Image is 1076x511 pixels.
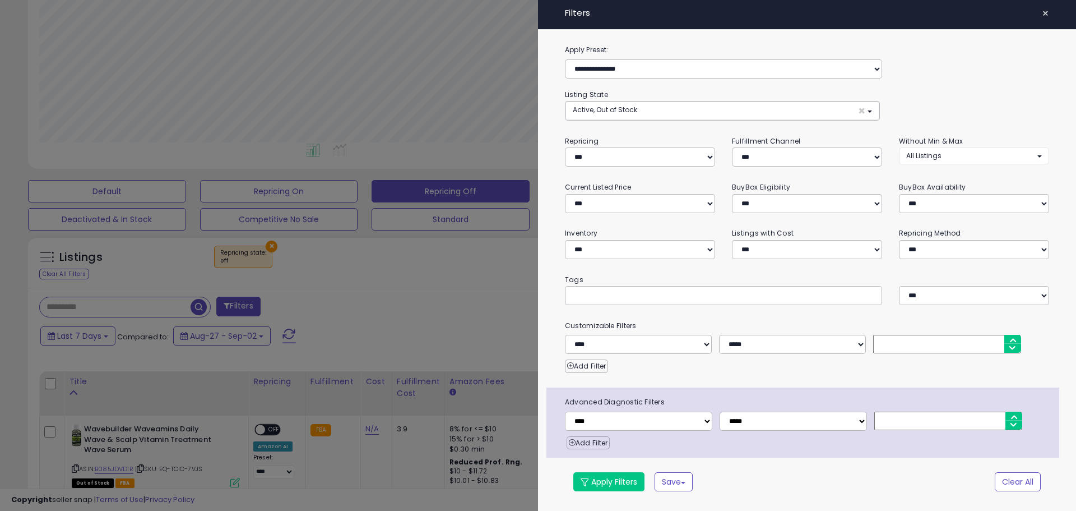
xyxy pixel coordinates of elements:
[556,320,1058,332] small: Customizable Filters
[899,136,963,146] small: Without Min & Max
[565,182,631,192] small: Current Listed Price
[565,90,608,99] small: Listing State
[565,8,1049,18] h4: Filters
[556,44,1058,56] label: Apply Preset:
[573,105,637,114] span: Active, Out of Stock
[732,136,800,146] small: Fulfillment Channel
[858,105,865,117] span: ×
[732,182,790,192] small: BuyBox Eligibility
[567,436,610,450] button: Add Filter
[899,148,1049,164] button: All Listings
[655,472,693,491] button: Save
[899,228,961,238] small: Repricing Method
[1042,6,1049,21] span: ×
[732,228,794,238] small: Listings with Cost
[565,228,597,238] small: Inventory
[899,182,966,192] small: BuyBox Availability
[556,396,1059,408] span: Advanced Diagnostic Filters
[556,274,1058,286] small: Tags
[906,151,941,160] span: All Listings
[565,360,608,373] button: Add Filter
[573,472,644,491] button: Apply Filters
[565,102,879,120] button: Active, Out of Stock ×
[1037,6,1054,21] button: ×
[995,472,1041,491] button: Clear All
[565,136,599,146] small: Repricing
